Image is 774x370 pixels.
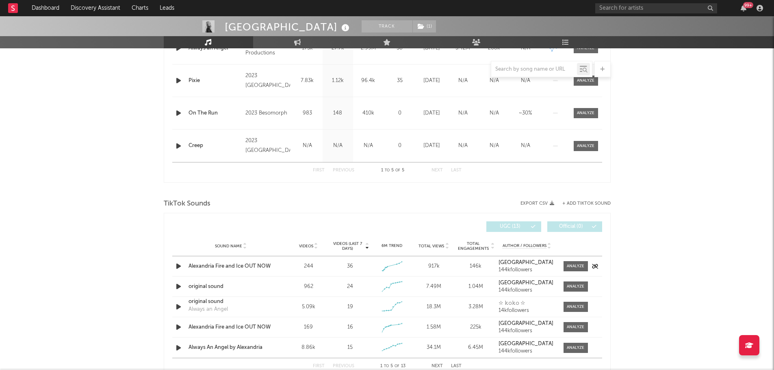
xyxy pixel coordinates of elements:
[325,109,351,117] div: 148
[418,109,445,117] div: [DATE]
[499,341,553,346] strong: [GEOGRAPHIC_DATA]
[333,364,354,368] button: Previous
[245,71,290,91] div: 2023 [GEOGRAPHIC_DATA]
[499,301,525,306] strong: ☆ 𝚔𝚘𝚔𝚘 ☆
[512,77,539,85] div: N/A
[743,2,753,8] div: 99 +
[415,303,453,311] div: 18.3M
[449,77,477,85] div: N/A
[418,77,445,85] div: [DATE]
[449,142,477,150] div: N/A
[595,3,717,13] input: Search for artists
[385,169,390,172] span: to
[457,323,494,331] div: 225k
[294,142,321,150] div: N/A
[503,243,546,249] span: Author / Followers
[386,77,414,85] div: 35
[189,142,242,150] a: Creep
[415,283,453,291] div: 7.49M
[245,136,290,156] div: 2023 [GEOGRAPHIC_DATA]
[486,221,541,232] button: UGC(13)
[499,341,555,347] a: [GEOGRAPHIC_DATA]
[418,142,445,150] div: [DATE]
[457,303,494,311] div: 3.28M
[290,262,327,270] div: 244
[547,221,602,232] button: Official(0)
[386,109,414,117] div: 0
[520,201,554,206] button: Export CSV
[451,364,462,368] button: Last
[355,109,382,117] div: 410k
[347,323,353,331] div: 16
[355,77,382,85] div: 96.4k
[189,298,273,306] a: original sound
[290,283,327,291] div: 962
[313,168,325,173] button: First
[499,301,555,306] a: ☆ 𝚔𝚘𝚔𝚘 ☆
[371,166,415,175] div: 1 5 5
[499,267,555,273] div: 144k followers
[189,262,273,270] a: Alexandria Fire and Ice OUT NOW
[499,260,553,265] strong: [GEOGRAPHIC_DATA]
[290,303,327,311] div: 5.09k
[431,364,443,368] button: Next
[553,224,590,229] span: Official ( 0 )
[347,344,353,352] div: 15
[499,260,555,266] a: [GEOGRAPHIC_DATA]
[290,323,327,331] div: 169
[299,244,313,249] span: Videos
[481,77,508,85] div: N/A
[313,364,325,368] button: First
[412,20,436,32] span: ( 1 )
[492,224,529,229] span: UGC ( 13 )
[415,323,453,331] div: 1.58M
[415,344,453,352] div: 34.1M
[481,109,508,117] div: N/A
[499,288,555,293] div: 144k followers
[347,303,353,311] div: 19
[499,321,553,326] strong: [GEOGRAPHIC_DATA]
[347,283,353,291] div: 24
[512,142,539,150] div: N/A
[481,142,508,150] div: N/A
[413,20,436,32] button: (1)
[331,241,364,251] span: Videos (last 7 days)
[294,109,321,117] div: 983
[189,305,228,314] div: Always an Angel
[386,142,414,150] div: 0
[449,109,477,117] div: N/A
[499,280,553,286] strong: [GEOGRAPHIC_DATA]
[362,20,412,32] button: Track
[562,201,611,206] button: + Add TikTok Sound
[457,344,494,352] div: 6.45M
[189,283,273,291] a: original sound
[451,168,462,173] button: Last
[395,364,399,368] span: of
[554,201,611,206] button: + Add TikTok Sound
[189,344,273,352] a: Always An Angel by Alexandria
[457,283,494,291] div: 1.04M
[189,77,242,85] a: Pixie
[333,168,354,173] button: Previous
[245,108,290,118] div: 2023 Besomorph
[164,199,210,209] span: TikTok Sounds
[189,109,242,117] a: On The Run
[189,323,273,331] a: Alexandria Fire and Ice OUT NOW
[499,328,555,334] div: 144k followers
[384,364,389,368] span: to
[457,241,490,251] span: Total Engagements
[499,280,555,286] a: [GEOGRAPHIC_DATA]
[355,142,382,150] div: N/A
[499,308,555,314] div: 14k followers
[418,244,444,249] span: Total Views
[373,243,411,249] div: 6M Trend
[499,321,555,327] a: [GEOGRAPHIC_DATA]
[290,344,327,352] div: 8.86k
[499,348,555,354] div: 144k followers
